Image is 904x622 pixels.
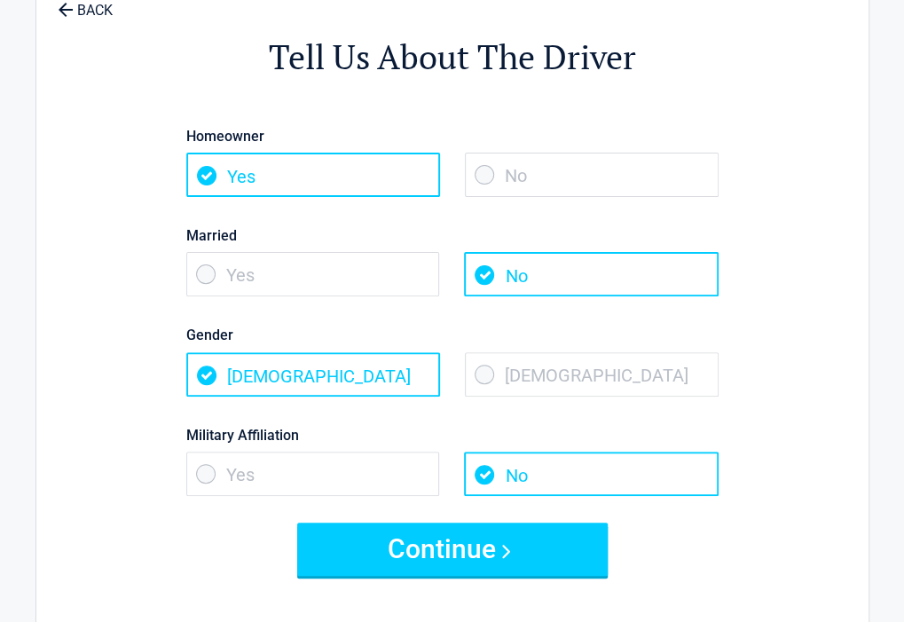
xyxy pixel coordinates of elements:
[465,153,719,197] span: No
[186,452,440,496] span: Yes
[186,252,440,296] span: Yes
[186,352,440,397] span: [DEMOGRAPHIC_DATA]
[465,352,719,397] span: [DEMOGRAPHIC_DATA]
[186,423,719,447] label: Military Affiliation
[186,153,440,197] span: Yes
[134,35,771,80] h2: Tell Us About The Driver
[297,523,608,576] button: Continue
[186,224,719,248] label: Married
[464,452,718,496] span: No
[186,323,719,347] label: Gender
[186,124,719,148] label: Homeowner
[464,252,718,296] span: No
